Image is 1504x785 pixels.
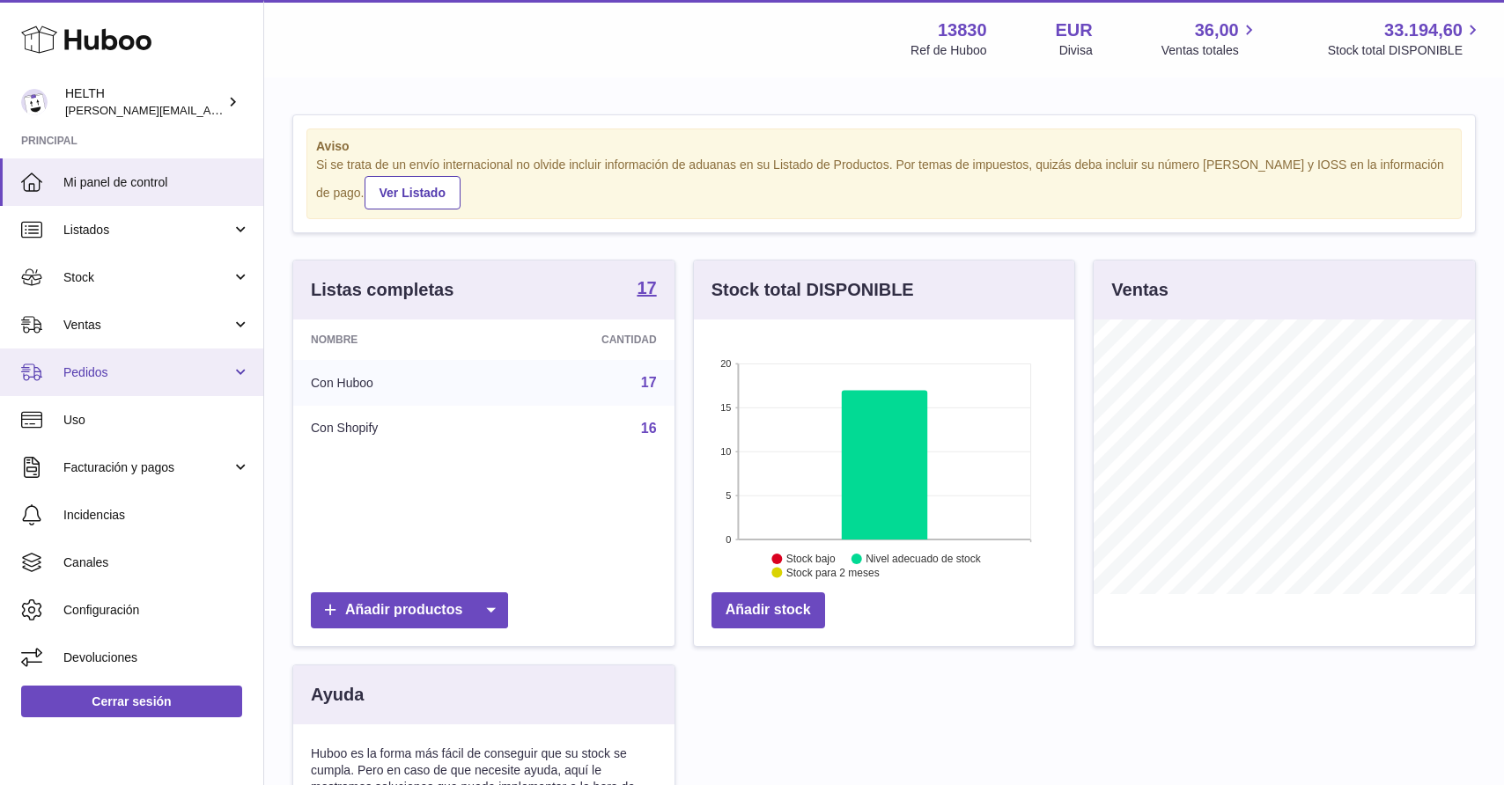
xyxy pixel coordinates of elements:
[711,592,825,628] a: Añadir stock
[293,360,496,406] td: Con Huboo
[1059,42,1093,59] div: Divisa
[637,279,656,300] a: 17
[1056,18,1093,42] strong: EUR
[726,490,731,501] text: 5
[63,364,232,381] span: Pedidos
[720,446,731,457] text: 10
[720,358,731,369] text: 20
[1111,278,1168,302] h3: Ventas
[63,174,250,191] span: Mi panel de control
[63,602,250,619] span: Configuración
[496,319,675,360] th: Cantidad
[1328,42,1483,59] span: Stock total DISPONIBLE
[311,683,364,707] h3: Ayuda
[641,375,657,390] a: 17
[63,222,232,238] span: Listados
[21,89,48,115] img: laura@helth.com
[711,278,914,302] h3: Stock total DISPONIBLE
[63,649,250,666] span: Devoluciones
[63,507,250,524] span: Incidencias
[1161,42,1259,59] span: Ventas totales
[866,553,982,565] text: Nivel adecuado de stock
[641,421,657,436] a: 16
[938,18,987,42] strong: 13830
[311,592,508,628] a: Añadir productos
[63,269,232,286] span: Stock
[637,279,656,297] strong: 17
[786,553,836,565] text: Stock bajo
[316,138,1452,155] strong: Aviso
[311,278,453,302] h3: Listas completas
[63,412,250,429] span: Uso
[726,534,731,545] text: 0
[365,176,461,209] a: Ver Listado
[293,406,496,451] td: Con Shopify
[1384,18,1463,42] span: 33.194,60
[720,402,731,413] text: 15
[316,157,1452,209] div: Si se trata de un envío internacional no olvide incluir información de aduanas en su Listado de P...
[786,567,880,579] text: Stock para 2 meses
[1161,18,1259,59] a: 36,00 Ventas totales
[63,554,250,571] span: Canales
[65,103,353,117] span: [PERSON_NAME][EMAIL_ADDRESS][DOMAIN_NAME]
[21,686,242,717] a: Cerrar sesión
[63,317,232,334] span: Ventas
[293,319,496,360] th: Nombre
[1328,18,1483,59] a: 33.194,60 Stock total DISPONIBLE
[911,42,986,59] div: Ref de Huboo
[65,85,224,119] div: HELTH
[1195,18,1239,42] span: 36,00
[63,459,232,476] span: Facturación y pagos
